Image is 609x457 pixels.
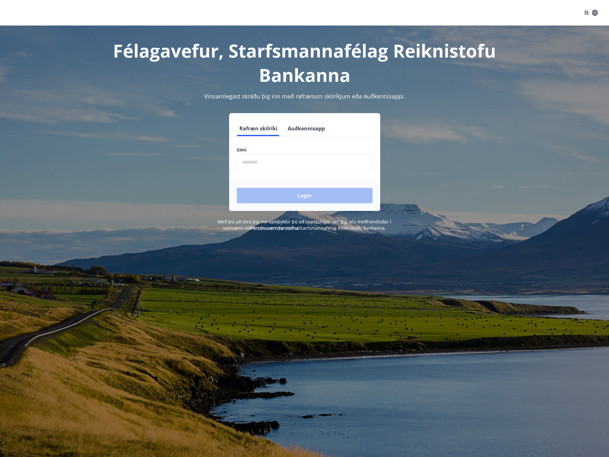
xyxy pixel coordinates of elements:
h1: Félagavefur, Starfsmannafélag Reiknistofu Bankanna [82,38,527,87]
button: Rafræn skilríki [237,121,280,136]
a: Persónuverndarstefna [251,225,299,231]
span: Vinsamlegast skráðu þig inn með rafrænum skilríkjum eða Auðkennisappi. [204,92,405,100]
button: ÍS [581,7,601,19]
button: Auðkennisapp [285,121,327,136]
span: Með því að skrá þig inn samþykkir þú að upplýsingar um þig séu meðhöndlaðar í samræmi við Starfsm... [218,219,391,231]
label: Sími [237,147,373,153]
